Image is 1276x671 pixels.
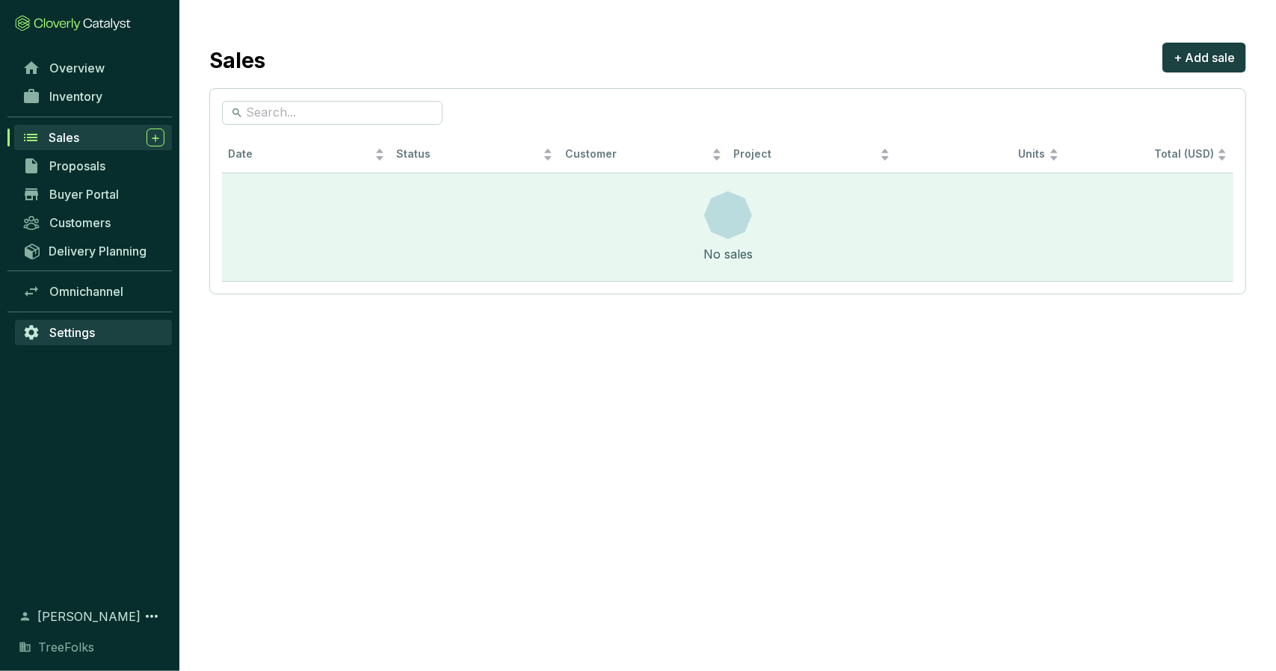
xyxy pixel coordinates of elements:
[15,55,172,81] a: Overview
[49,244,147,259] span: Delivery Planning
[49,187,119,202] span: Buyer Portal
[559,137,728,173] th: Customer
[49,61,105,75] span: Overview
[896,137,1065,173] th: Units
[14,125,172,150] a: Sales
[246,105,420,121] input: Search...
[49,325,95,340] span: Settings
[209,45,265,76] h2: Sales
[49,215,111,230] span: Customers
[902,147,1046,161] span: Units
[734,147,878,161] span: Project
[15,279,172,304] a: Omnichannel
[15,238,172,263] a: Delivery Planning
[1162,43,1246,72] button: + Add sale
[49,158,105,173] span: Proposals
[15,210,172,235] a: Customers
[728,137,897,173] th: Project
[703,245,753,263] div: No sales
[15,320,172,345] a: Settings
[397,147,540,161] span: Status
[37,607,141,625] span: [PERSON_NAME]
[15,182,172,207] a: Buyer Portal
[38,638,94,656] span: TreeFolks
[565,147,709,161] span: Customer
[1154,147,1214,160] span: Total (USD)
[1174,49,1235,67] span: + Add sale
[49,130,79,145] span: Sales
[49,284,123,299] span: Omnichannel
[15,153,172,179] a: Proposals
[391,137,560,173] th: Status
[49,89,102,104] span: Inventory
[222,137,391,173] th: Date
[15,84,172,109] a: Inventory
[228,147,372,161] span: Date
